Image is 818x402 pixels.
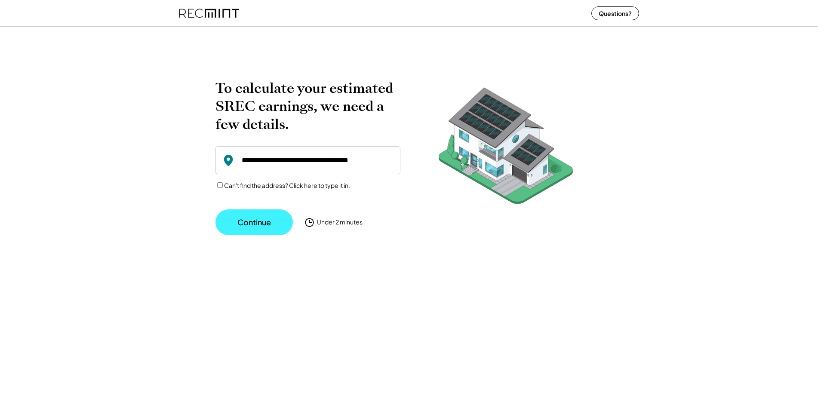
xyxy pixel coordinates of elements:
[224,181,350,189] label: Can't find the address? Click here to type it in.
[215,79,400,133] h2: To calculate your estimated SREC earnings, we need a few details.
[422,79,590,217] img: RecMintArtboard%207.png
[317,218,363,227] div: Under 2 minutes
[215,209,293,235] button: Continue
[179,2,239,25] img: recmint-logotype%403x%20%281%29.jpeg
[591,6,639,20] button: Questions?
